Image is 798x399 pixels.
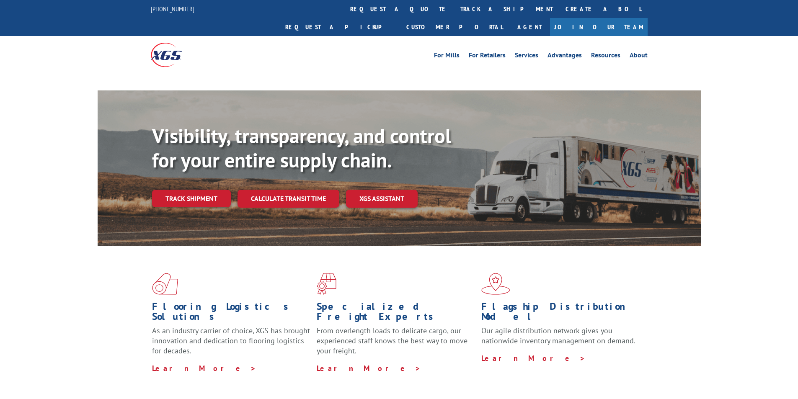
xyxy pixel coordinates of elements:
h1: Flooring Logistics Solutions [152,301,310,326]
a: Resources [591,52,620,61]
a: Services [515,52,538,61]
a: About [630,52,648,61]
b: Visibility, transparency, and control for your entire supply chain. [152,123,451,173]
h1: Specialized Freight Experts [317,301,475,326]
a: Agent [509,18,550,36]
p: From overlength loads to delicate cargo, our experienced staff knows the best way to move your fr... [317,326,475,363]
a: [PHONE_NUMBER] [151,5,194,13]
img: xgs-icon-focused-on-flooring-red [317,273,336,295]
img: xgs-icon-flagship-distribution-model-red [481,273,510,295]
span: Our agile distribution network gives you nationwide inventory management on demand. [481,326,635,345]
span: As an industry carrier of choice, XGS has brought innovation and dedication to flooring logistics... [152,326,310,355]
a: Advantages [547,52,582,61]
a: Learn More > [152,363,256,373]
a: XGS ASSISTANT [346,190,418,208]
a: Request a pickup [279,18,400,36]
a: For Mills [434,52,460,61]
a: Customer Portal [400,18,509,36]
a: Join Our Team [550,18,648,36]
a: Track shipment [152,190,231,207]
img: xgs-icon-total-supply-chain-intelligence-red [152,273,178,295]
a: Learn More > [317,363,421,373]
a: Learn More > [481,353,586,363]
a: For Retailers [469,52,506,61]
h1: Flagship Distribution Model [481,301,640,326]
a: Calculate transit time [238,190,339,208]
